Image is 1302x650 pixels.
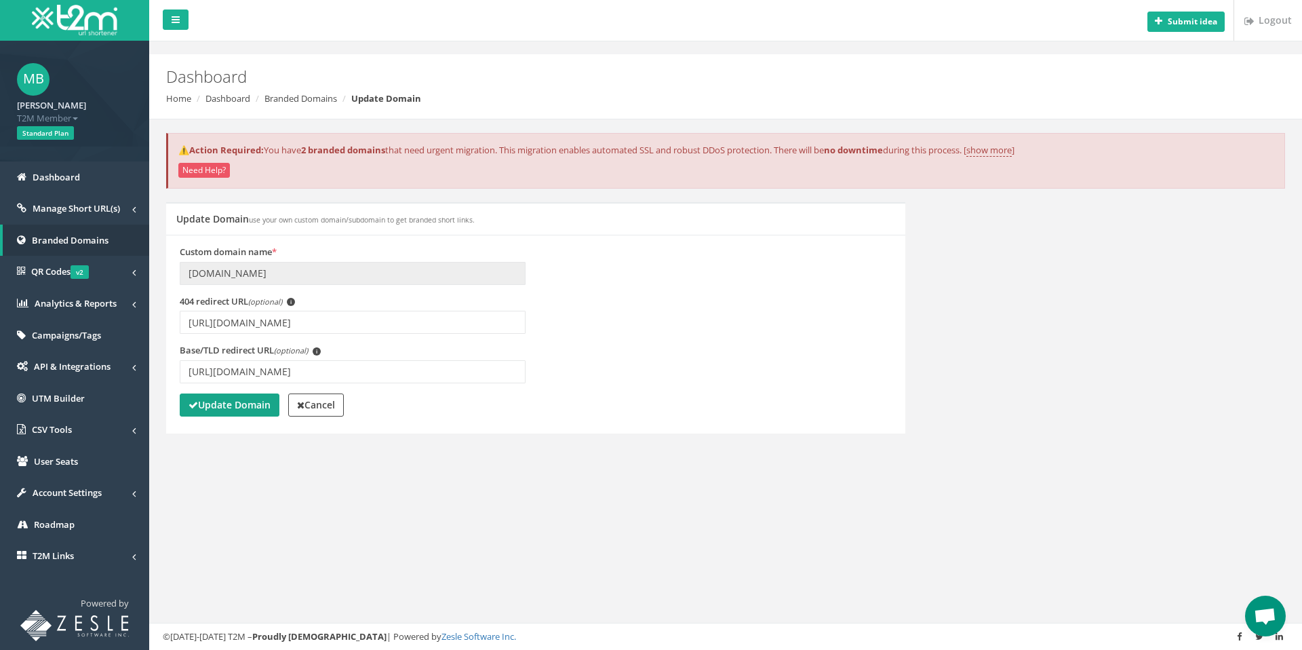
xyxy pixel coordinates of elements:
span: User Seats [34,455,78,467]
strong: no downtime [824,144,883,156]
input: Enter TLD redirect URL [180,360,526,383]
em: (optional) [274,345,308,356]
span: Standard Plan [17,126,74,140]
input: Enter 404 redirect URL [180,311,526,334]
span: MB [17,63,50,96]
p: You have that need urgent migration. This migration enables automated SSL and robust DDoS protect... [178,144,1274,157]
a: Zesle Software Inc. [441,630,516,643]
label: 404 redirect URL [180,295,295,308]
span: UTM Builder [32,392,85,404]
img: T2M URL Shortener powered by Zesle Software Inc. [20,610,129,641]
label: Base/TLD redirect URL [180,344,321,357]
span: v2 [71,265,89,279]
em: (optional) [248,297,282,307]
span: i [313,347,321,356]
span: Dashboard [33,171,80,183]
button: Update Domain [180,394,279,417]
span: Powered by [81,597,129,609]
span: Campaigns/Tags [32,329,101,341]
span: Branded Domains [32,234,108,246]
div: ©[DATE]-[DATE] T2M – | Powered by [163,630,1288,643]
button: Submit idea [1147,12,1225,32]
strong: Proudly [DEMOGRAPHIC_DATA] [252,630,387,643]
span: Account Settings [33,486,102,499]
span: Roadmap [34,518,75,531]
a: Home [166,92,191,104]
strong: [PERSON_NAME] [17,99,86,111]
label: Custom domain name [180,246,277,259]
a: Branded Domains [264,92,337,104]
h2: Dashboard [166,68,1095,85]
strong: Update Domain [189,398,271,411]
strong: Cancel [297,398,335,411]
span: T2M Links [33,550,74,562]
strong: ⚠️Action Required: [178,144,264,156]
input: Enter domain name [180,262,526,285]
b: Submit idea [1168,16,1217,27]
span: CSV Tools [32,423,72,436]
a: Dashboard [205,92,250,104]
span: API & Integrations [34,360,111,372]
span: QR Codes [31,265,89,278]
span: Analytics & Reports [35,297,117,309]
span: i [287,298,295,306]
a: show more [966,144,1012,157]
a: [PERSON_NAME] T2M Member [17,96,132,124]
span: T2M Member [17,112,132,125]
a: Cancel [288,394,344,417]
button: Need Help? [178,163,230,178]
img: T2M [32,5,117,35]
small: use your own custom domain/subdomain to get branded short links. [249,215,475,225]
strong: 2 branded domains [301,144,385,156]
strong: Update Domain [351,92,421,104]
span: Manage Short URL(s) [33,202,120,214]
h5: Update Domain [176,214,475,224]
div: Open chat [1245,596,1286,636]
